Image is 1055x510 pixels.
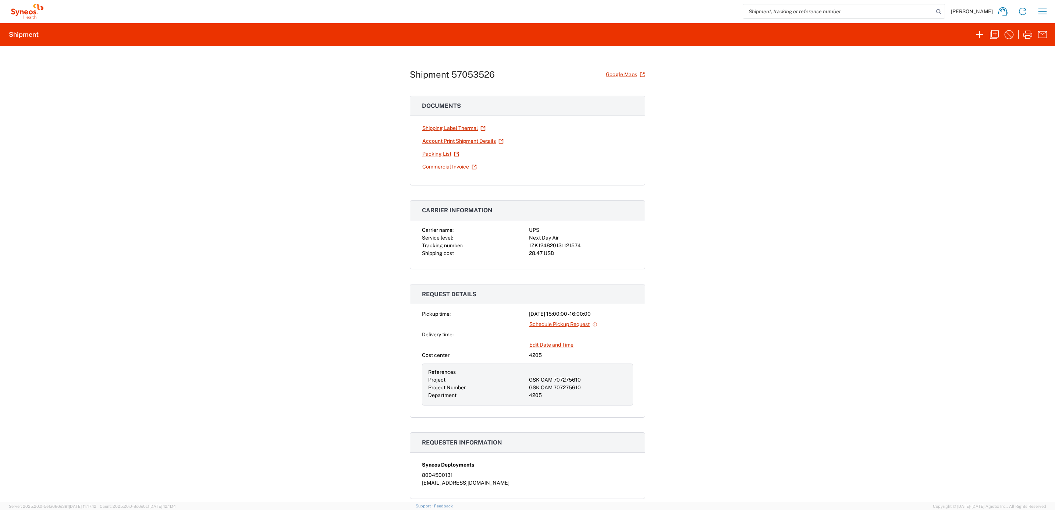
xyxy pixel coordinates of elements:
[422,102,461,109] span: Documents
[434,504,453,508] a: Feedback
[422,135,504,148] a: Account Print Shipment Details
[529,331,633,339] div: -
[422,439,502,446] span: Requester information
[428,376,526,384] div: Project
[529,384,627,392] div: GSK OAM 707275610
[428,369,456,375] span: References
[422,471,633,479] div: 8004500131
[422,311,451,317] span: Pickup time:
[428,392,526,399] div: Department
[529,310,633,318] div: [DATE] 15:00:00 - 16:00:00
[9,30,39,39] h2: Shipment
[422,227,454,233] span: Carrier name:
[100,504,176,509] span: Client: 2025.20.0-8c6e0cf
[529,351,633,359] div: 4205
[422,207,493,214] span: Carrier information
[529,242,633,249] div: 1ZK124820131121574
[933,503,1046,510] span: Copyright © [DATE]-[DATE] Agistix Inc., All Rights Reserved
[422,352,450,358] span: Cost center
[529,226,633,234] div: UPS
[529,234,633,242] div: Next Day Air
[422,235,453,241] span: Service level:
[529,318,598,331] a: Schedule Pickup Request
[149,504,176,509] span: [DATE] 12:11:14
[529,249,633,257] div: 28.47 USD
[529,339,574,351] a: Edit Date and Time
[529,392,627,399] div: 4205
[529,376,627,384] div: GSK OAM 707275610
[605,68,645,81] a: Google Maps
[9,504,96,509] span: Server: 2025.20.0-5efa686e39f
[422,242,463,248] span: Tracking number:
[69,504,96,509] span: [DATE] 11:47:12
[422,250,454,256] span: Shipping cost
[410,69,495,80] h1: Shipment 57053526
[743,4,934,18] input: Shipment, tracking or reference number
[422,148,459,160] a: Packing List
[422,160,477,173] a: Commercial Invoice
[422,479,633,487] div: [EMAIL_ADDRESS][DOMAIN_NAME]
[951,8,993,15] span: [PERSON_NAME]
[428,384,526,392] div: Project Number
[422,332,454,337] span: Delivery time:
[416,504,434,508] a: Support
[422,122,486,135] a: Shipping Label Thermal
[422,461,474,469] span: Syneos Deployments
[422,291,476,298] span: Request details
